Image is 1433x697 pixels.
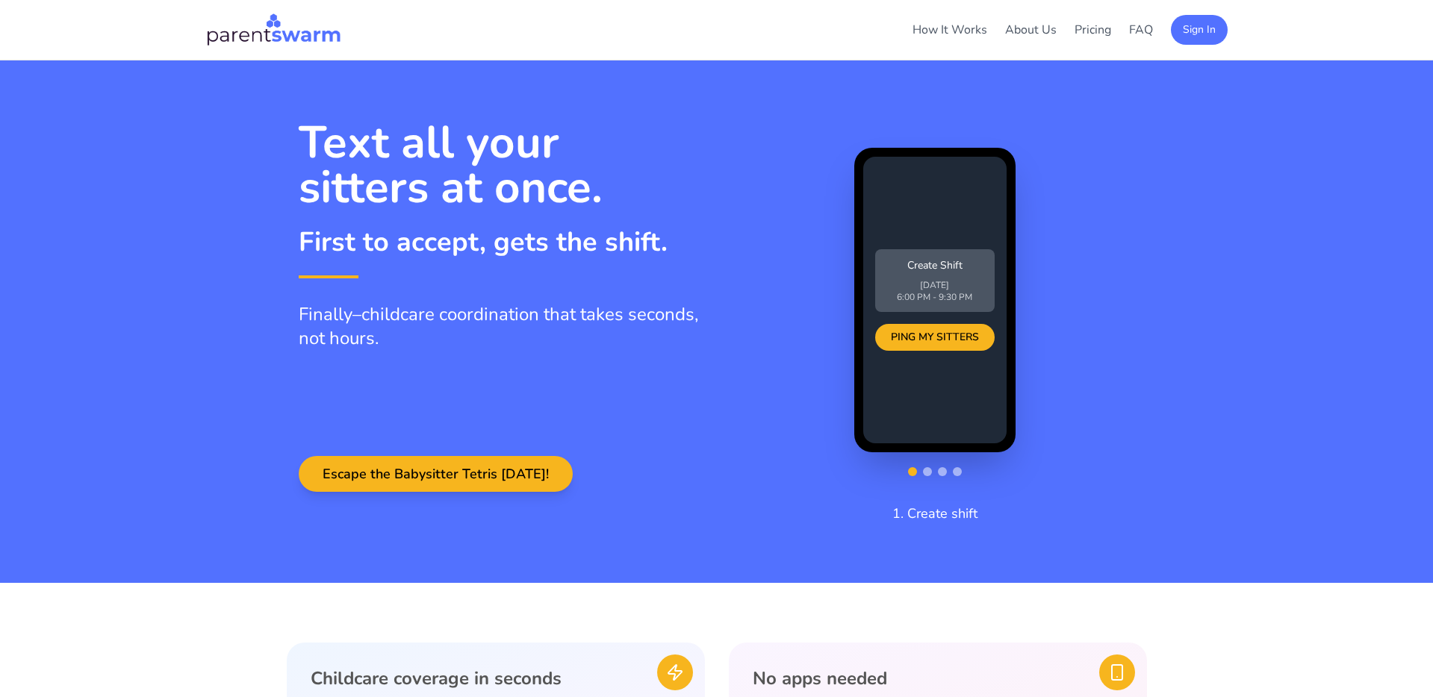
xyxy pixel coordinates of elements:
[299,456,573,492] button: Escape the Babysitter Tetris [DATE]!
[1129,22,1153,38] a: FAQ
[299,466,573,483] a: Escape the Babysitter Tetris [DATE]!
[884,258,986,273] p: Create Shift
[1171,21,1228,37] a: Sign In
[311,666,681,690] h3: Childcare coverage in seconds
[913,22,987,38] a: How It Works
[892,503,977,524] p: 1. Create shift
[1005,22,1057,38] a: About Us
[884,279,986,291] p: [DATE]
[875,324,995,351] div: PING MY SITTERS
[1075,22,1111,38] a: Pricing
[1171,15,1228,45] button: Sign In
[753,666,1123,690] h3: No apps needed
[206,12,342,48] img: Parentswarm Logo
[884,291,986,303] p: 6:00 PM - 9:30 PM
